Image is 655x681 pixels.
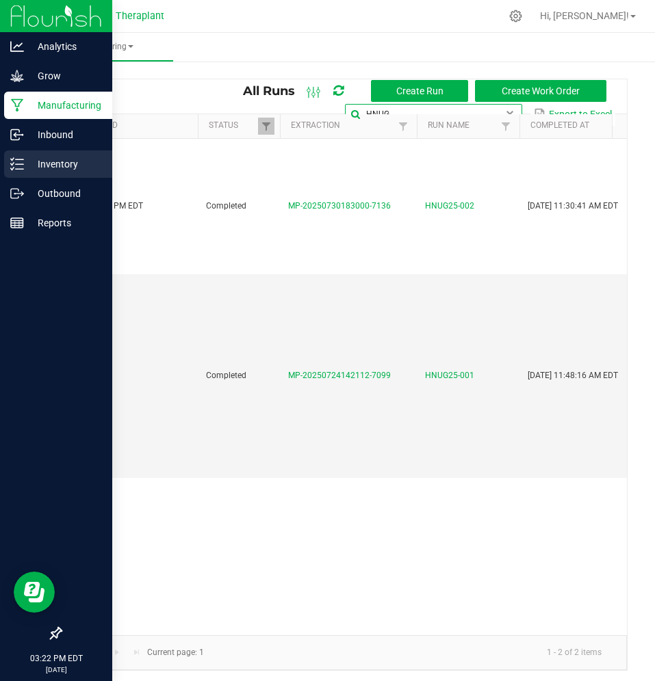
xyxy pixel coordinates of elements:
[243,79,617,103] div: All Runs
[116,10,164,22] span: Theraplant
[6,665,106,675] p: [DATE]
[395,118,411,135] a: Filter
[540,10,629,21] span: Hi, [PERSON_NAME]!
[24,38,106,55] p: Analytics
[212,641,613,664] kendo-pager-info: 1 - 2 of 2 items
[10,128,24,142] inline-svg: Inbound
[371,80,468,102] button: Create Run
[206,201,246,211] span: Completed
[10,216,24,230] inline-svg: Reports
[530,120,651,131] a: Completed AtSortable
[10,40,24,53] inline-svg: Analytics
[24,185,106,202] p: Outbound
[428,120,497,131] a: Run NameSortable
[10,157,24,171] inline-svg: Inventory
[288,371,391,380] span: MP-20250724142112-7099
[24,126,106,143] p: Inbound
[502,85,580,96] span: Create Work Order
[24,156,106,172] p: Inventory
[258,118,274,135] a: Filter
[291,120,394,131] a: ExtractionSortable
[396,85,444,96] span: Create Run
[6,652,106,665] p: 03:22 PM EDT
[24,97,106,113] p: Manufacturing
[504,109,515,120] span: clear
[10,187,24,200] inline-svg: Outbound
[498,118,514,135] a: Filter
[71,120,192,131] a: ScheduledSortable
[24,215,106,231] p: Reports
[528,371,618,380] span: [DATE] 11:48:16 AM EDT
[206,371,246,380] span: Completed
[61,635,627,670] kendo-pager: Current page: 1
[530,103,615,126] button: Export to Excel
[528,201,618,211] span: [DATE] 11:30:41 AM EDT
[507,10,524,23] div: Manage settings
[10,98,24,112] inline-svg: Manufacturing
[425,369,474,382] span: HNUG25-001
[209,120,257,131] a: StatusSortable
[288,201,391,211] span: MP-20250730183000-7136
[10,69,24,83] inline-svg: Grow
[14,572,55,613] iframe: Resource center
[475,80,606,102] button: Create Work Order
[345,104,522,124] input: Search by Run Name, Extraction, Machine, or Lot Number
[425,200,474,213] span: HNUG25-002
[24,68,106,84] p: Grow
